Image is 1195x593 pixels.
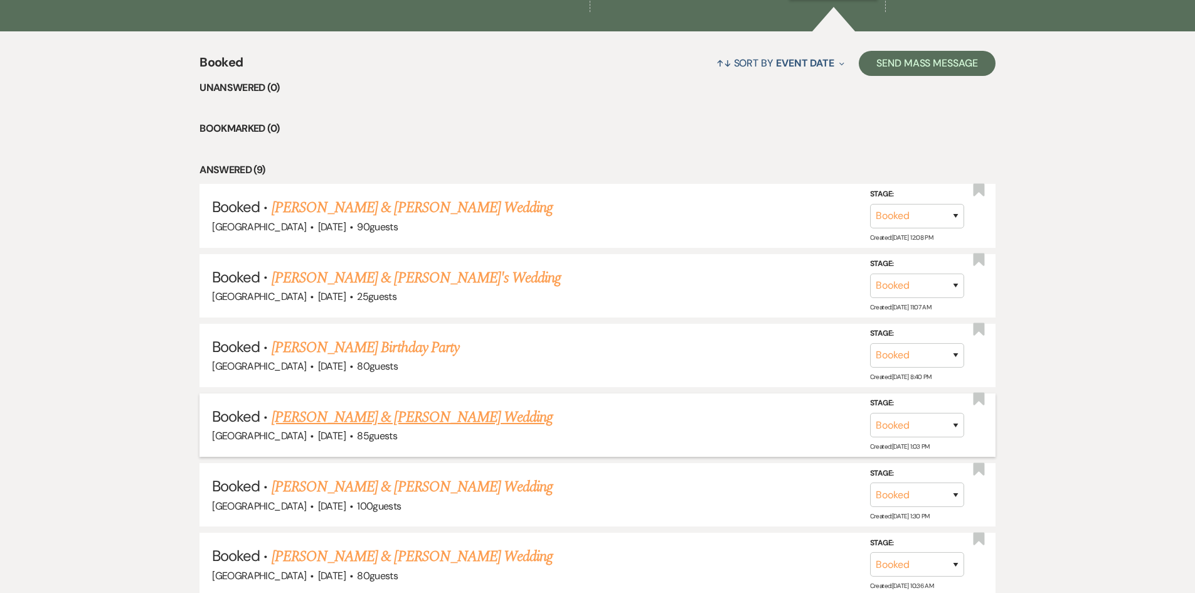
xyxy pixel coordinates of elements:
[870,373,932,381] span: Created: [DATE] 8:40 PM
[711,46,849,80] button: Sort By Event Date
[870,257,964,271] label: Stage:
[212,429,306,442] span: [GEOGRAPHIC_DATA]
[357,360,398,373] span: 80 guests
[199,53,243,80] span: Booked
[212,267,260,287] span: Booked
[870,303,931,311] span: Created: [DATE] 11:07 AM
[272,267,561,289] a: [PERSON_NAME] & [PERSON_NAME]'s Wedding
[212,546,260,565] span: Booked
[318,290,346,303] span: [DATE]
[318,569,346,582] span: [DATE]
[776,56,834,70] span: Event Date
[357,569,398,582] span: 80 guests
[870,442,930,451] span: Created: [DATE] 1:03 PM
[870,582,933,590] span: Created: [DATE] 10:36 AM
[212,500,306,513] span: [GEOGRAPHIC_DATA]
[357,429,397,442] span: 85 guests
[859,51,996,76] button: Send Mass Message
[272,476,553,498] a: [PERSON_NAME] & [PERSON_NAME] Wedding
[272,545,553,568] a: [PERSON_NAME] & [PERSON_NAME] Wedding
[870,327,964,341] label: Stage:
[357,290,396,303] span: 25 guests
[199,120,996,137] li: Bookmarked (0)
[318,429,346,442] span: [DATE]
[272,336,459,359] a: [PERSON_NAME] Birthday Party
[212,290,306,303] span: [GEOGRAPHIC_DATA]
[870,512,930,520] span: Created: [DATE] 1:30 PM
[272,196,553,219] a: [PERSON_NAME] & [PERSON_NAME] Wedding
[870,233,933,241] span: Created: [DATE] 12:08 PM
[212,337,260,356] span: Booked
[199,80,996,96] li: Unanswered (0)
[357,500,401,513] span: 100 guests
[318,500,346,513] span: [DATE]
[212,407,260,426] span: Booked
[212,197,260,216] span: Booked
[870,537,964,550] label: Stage:
[212,569,306,582] span: [GEOGRAPHIC_DATA]
[870,188,964,201] label: Stage:
[870,467,964,481] label: Stage:
[318,220,346,233] span: [DATE]
[318,360,346,373] span: [DATE]
[212,476,260,496] span: Booked
[357,220,398,233] span: 90 guests
[199,162,996,178] li: Answered (9)
[212,220,306,233] span: [GEOGRAPHIC_DATA]
[716,56,731,70] span: ↑↓
[870,397,964,410] label: Stage:
[272,406,553,429] a: [PERSON_NAME] & [PERSON_NAME] Wedding
[212,360,306,373] span: [GEOGRAPHIC_DATA]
